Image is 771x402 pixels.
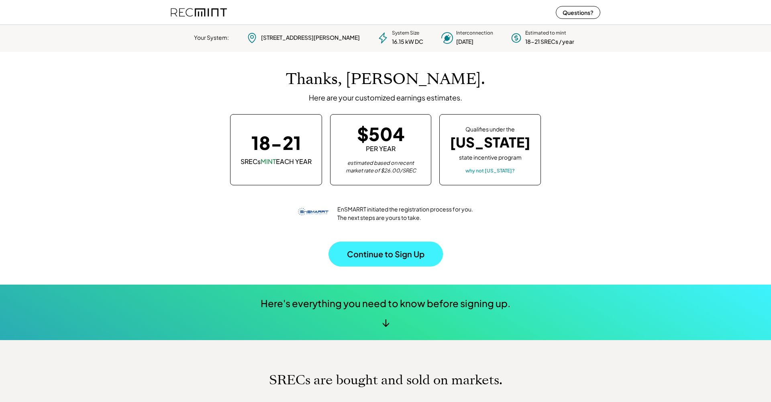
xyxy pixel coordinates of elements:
div: [US_STATE] [450,134,530,151]
div: 18-21 SRECs / year [525,38,574,46]
h1: SRECs are bought and sold on markets. [269,372,502,388]
div: ↓ [382,316,390,328]
img: ensmarrt-logo.png [297,197,329,230]
button: Continue to Sign Up [328,242,443,267]
div: state incentive program [459,152,522,162]
h1: Thanks, [PERSON_NAME]. [286,70,485,89]
div: 16.15 kW DC [392,38,423,46]
div: Estimated to mint [525,30,566,37]
div: EnSMARRT initiated the registration process for you. The next steps are yours to take. [337,205,474,222]
div: why not [US_STATE]? [465,168,515,174]
div: Qualifies under the [465,125,515,133]
font: MINT [261,157,276,166]
div: Here are your customized earnings estimates. [309,93,462,102]
div: Interconnection [456,30,493,37]
div: 18-21 [251,133,301,152]
div: PER YEAR [366,144,396,153]
div: [DATE] [456,38,473,46]
div: $504 [357,125,405,143]
div: estimated based on recent market rate of $26.00/SREC [341,159,421,175]
div: System Size [392,30,419,37]
img: recmint-logotype%403x%20%281%29.jpeg [171,2,227,23]
div: [STREET_ADDRESS][PERSON_NAME] [261,34,360,42]
div: SRECs EACH YEAR [241,157,312,166]
div: Here's everything you need to know before signing up. [261,297,511,310]
div: Your System: [194,34,229,42]
button: Questions? [556,6,600,19]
